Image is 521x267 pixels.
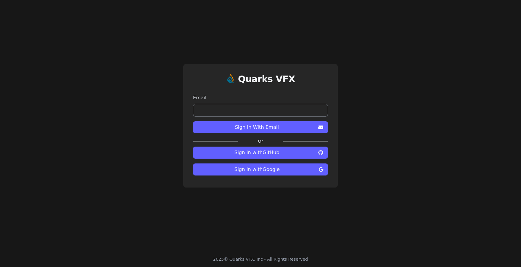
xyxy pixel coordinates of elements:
[213,256,308,262] div: 2025 © Quarks VFX, Inc - All Rights Reserved
[238,74,295,85] h1: Quarks VFX
[193,121,328,133] button: Sign In With Email
[193,163,328,175] button: Sign in withGoogle
[238,74,295,89] a: Quarks VFX
[193,147,328,159] button: Sign in withGitHub
[198,166,316,173] span: Sign in with Google
[238,138,283,144] label: Or
[193,94,328,101] label: Email
[198,149,316,156] span: Sign in with GitHub
[198,124,316,131] span: Sign In With Email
